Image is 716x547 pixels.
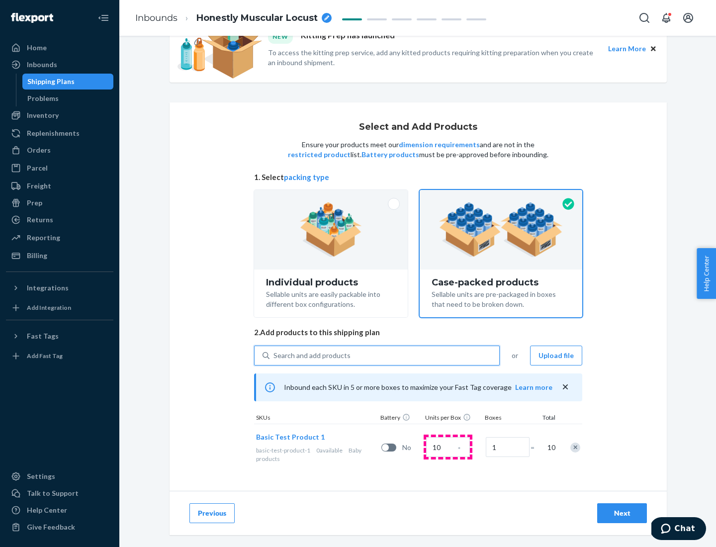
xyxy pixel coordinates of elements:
[6,485,113,501] button: Talk to Support
[6,230,113,246] a: Reporting
[560,382,570,392] button: close
[196,12,318,25] span: Honestly Muscular Locust
[11,13,53,23] img: Flexport logo
[27,283,69,293] div: Integrations
[432,277,570,287] div: Case-packed products
[6,300,113,316] a: Add Integration
[608,43,646,54] button: Learn More
[27,110,59,120] div: Inventory
[288,150,351,160] button: restricted product
[6,195,113,211] a: Prep
[6,125,113,141] a: Replenishments
[268,30,293,43] div: NEW
[486,437,530,457] input: Number of boxes
[135,12,178,23] a: Inbounds
[27,128,80,138] div: Replenishments
[300,202,362,257] img: individual-pack.facf35554cb0f1810c75b2bd6df2d64e.png
[648,43,659,54] button: Close
[6,248,113,264] a: Billing
[189,503,235,523] button: Previous
[697,248,716,299] button: Help Center
[27,505,67,515] div: Help Center
[316,447,343,454] span: 0 available
[127,3,340,33] ol: breadcrumbs
[254,413,378,424] div: SKUs
[402,443,422,453] span: No
[6,160,113,176] a: Parcel
[6,468,113,484] a: Settings
[266,277,396,287] div: Individual products
[426,437,470,457] input: Case Quantity
[268,48,599,68] p: To access the kitting prep service, add any kitted products requiring kitting preparation when yo...
[399,140,480,150] button: dimension requirements
[6,178,113,194] a: Freight
[439,202,563,257] img: case-pack.59cecea509d18c883b923b81aeac6d0b.png
[22,74,114,90] a: Shipping Plans
[27,215,53,225] div: Returns
[27,43,47,53] div: Home
[606,508,638,518] div: Next
[27,163,48,173] div: Parcel
[27,60,57,70] div: Inbounds
[483,413,533,424] div: Boxes
[27,488,79,498] div: Talk to Support
[27,522,75,532] div: Give Feedback
[361,150,419,160] button: Battery products
[27,352,63,360] div: Add Fast Tag
[256,433,325,441] span: Basic Test Product 1
[634,8,654,28] button: Open Search Box
[656,8,676,28] button: Open notifications
[432,287,570,309] div: Sellable units are pre-packaged in boxes that need to be broken down.
[678,8,698,28] button: Open account menu
[27,93,59,103] div: Problems
[6,519,113,535] button: Give Feedback
[27,145,51,155] div: Orders
[266,287,396,309] div: Sellable units are easily packable into different box configurations.
[533,413,557,424] div: Total
[256,446,377,463] div: Baby products
[22,91,114,106] a: Problems
[359,122,477,132] h1: Select and Add Products
[6,40,113,56] a: Home
[531,443,540,453] span: =
[301,30,395,43] p: Kitting Prep has launched
[6,280,113,296] button: Integrations
[6,142,113,158] a: Orders
[6,348,113,364] a: Add Fast Tag
[6,502,113,518] a: Help Center
[27,251,47,261] div: Billing
[378,413,423,424] div: Battery
[27,331,59,341] div: Fast Tags
[273,351,351,361] div: Search and add products
[254,373,582,401] div: Inbound each SKU in 5 or more boxes to maximize your Fast Tag coverage
[254,327,582,338] span: 2. Add products to this shipping plan
[27,233,60,243] div: Reporting
[27,303,71,312] div: Add Integration
[512,351,518,361] span: or
[515,382,552,392] button: Learn more
[284,172,329,182] button: packing type
[27,198,42,208] div: Prep
[27,471,55,481] div: Settings
[287,140,549,160] p: Ensure your products meet our and are not in the list. must be pre-approved before inbounding.
[93,8,113,28] button: Close Navigation
[597,503,647,523] button: Next
[254,172,582,182] span: 1. Select
[6,107,113,123] a: Inventory
[545,443,555,453] span: 10
[423,413,483,424] div: Units per Box
[27,77,75,87] div: Shipping Plans
[6,212,113,228] a: Returns
[27,181,51,191] div: Freight
[570,443,580,453] div: Remove Item
[6,328,113,344] button: Fast Tags
[256,447,310,454] span: basic-test-product-1
[256,432,325,442] button: Basic Test Product 1
[6,57,113,73] a: Inbounds
[651,517,706,542] iframe: Opens a widget where you can chat to one of our agents
[530,346,582,365] button: Upload file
